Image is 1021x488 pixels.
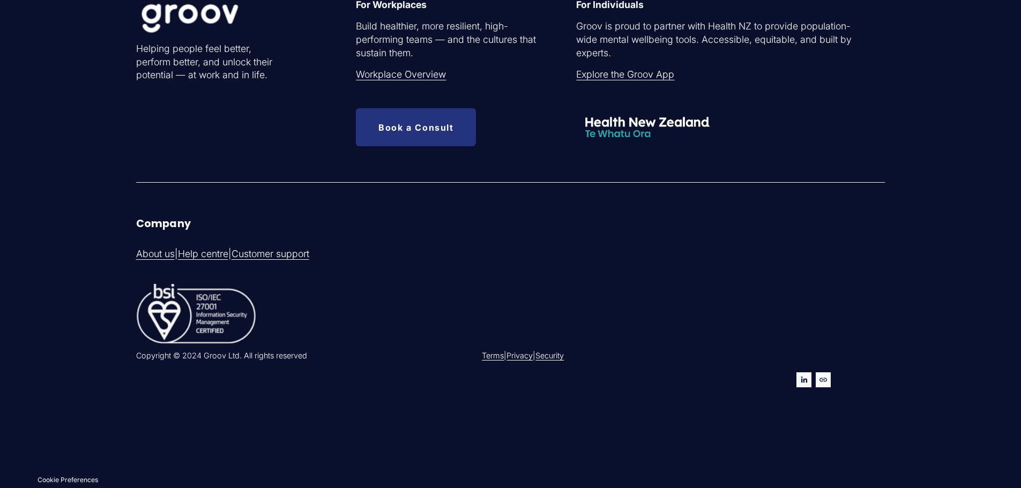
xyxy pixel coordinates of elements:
a: URL [816,372,831,387]
a: Security [535,350,564,361]
a: Book a Consult [356,108,476,146]
p: Helping people feel better, perform better, and unlock their potential — at work and in life. [136,42,288,82]
a: Terms [482,350,504,361]
a: Help centre [178,247,228,261]
p: Build healthier, more resilient, high-performing teams — and the cultures that sustain them. [356,20,539,59]
a: LinkedIn [796,372,811,387]
strong: Company [136,216,191,231]
p: Groov is proud to partner with Health NZ to provide population-wide mental wellbeing tools. Acces... [576,20,853,59]
p: | | [482,350,728,361]
a: Workplace Overview [356,68,446,81]
a: Explore the Groov App [576,68,674,81]
p: Copyright © 2024 Groov Ltd. All rights reserved [136,350,508,361]
a: Customer support [232,247,309,261]
a: Privacy [506,350,533,361]
a: About us [136,247,175,261]
section: Manage previously selected cookie options [32,472,103,488]
p: | | [136,247,508,261]
button: Cookie Preferences [38,476,98,484]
